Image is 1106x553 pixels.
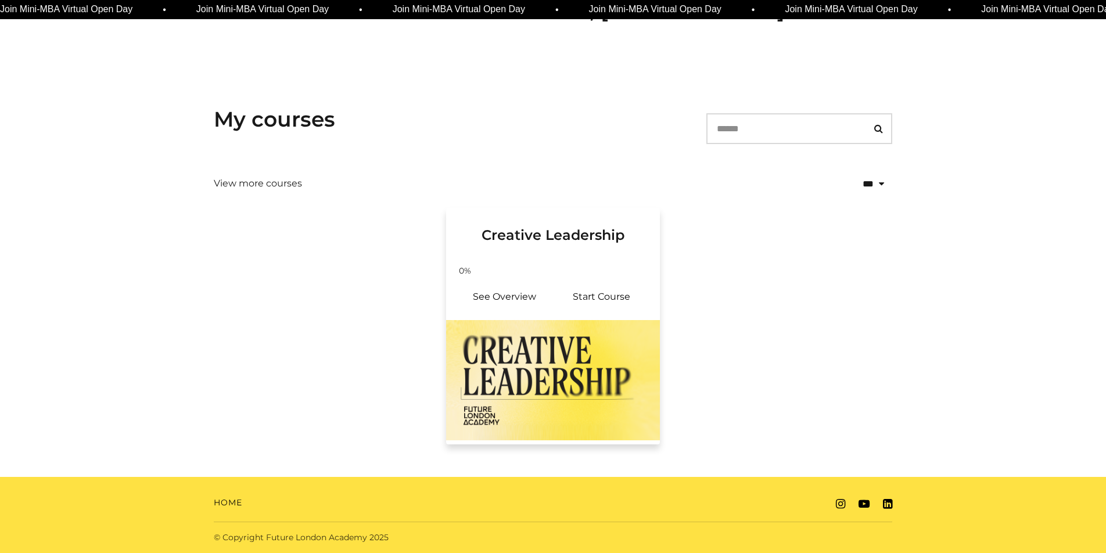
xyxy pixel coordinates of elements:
[446,208,660,258] a: Creative Leadership
[553,283,651,311] a: Creative Leadership: Resume Course
[812,169,892,199] select: status
[460,208,646,244] h3: Creative Leadership
[204,532,553,544] div: © Copyright Future London Academy 2025
[359,3,362,17] span: •
[555,3,559,17] span: •
[455,283,553,311] a: Creative Leadership: See Overview
[214,497,242,509] a: Home
[214,177,302,191] a: View more courses
[751,3,755,17] span: •
[214,107,335,132] h3: My courses
[451,265,479,277] span: 0%
[947,3,951,17] span: •
[163,3,166,17] span: •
